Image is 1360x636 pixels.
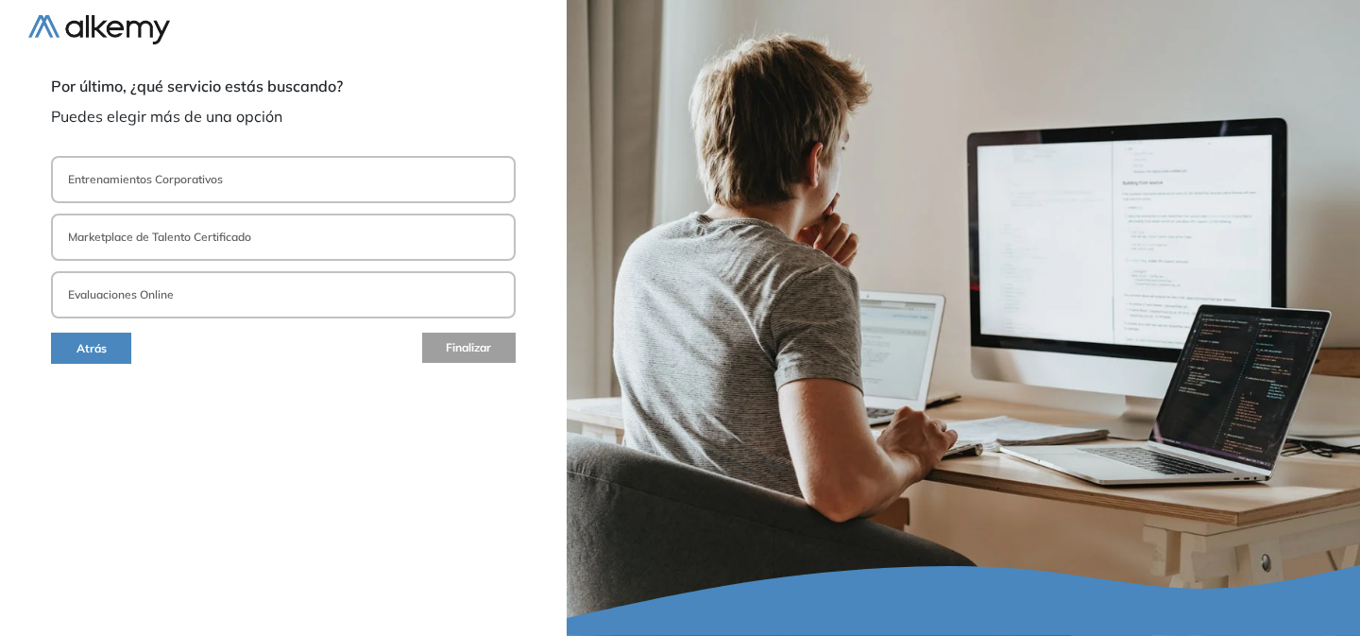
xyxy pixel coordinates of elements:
p: Evaluaciones Online [68,286,174,303]
button: Atrás [51,333,131,364]
p: Marketplace de Talento Certificado [68,229,251,246]
span: Puedes elegir más de una opción [51,105,516,128]
button: Finalizar [422,333,516,363]
p: Entrenamientos Corporativos [68,171,223,188]
button: Marketplace de Talento Certificado [51,214,516,261]
span: Por último, ¿qué servicio estás buscando? [51,75,516,97]
button: Evaluaciones Online [51,271,516,318]
button: Entrenamientos Corporativos [51,156,516,203]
